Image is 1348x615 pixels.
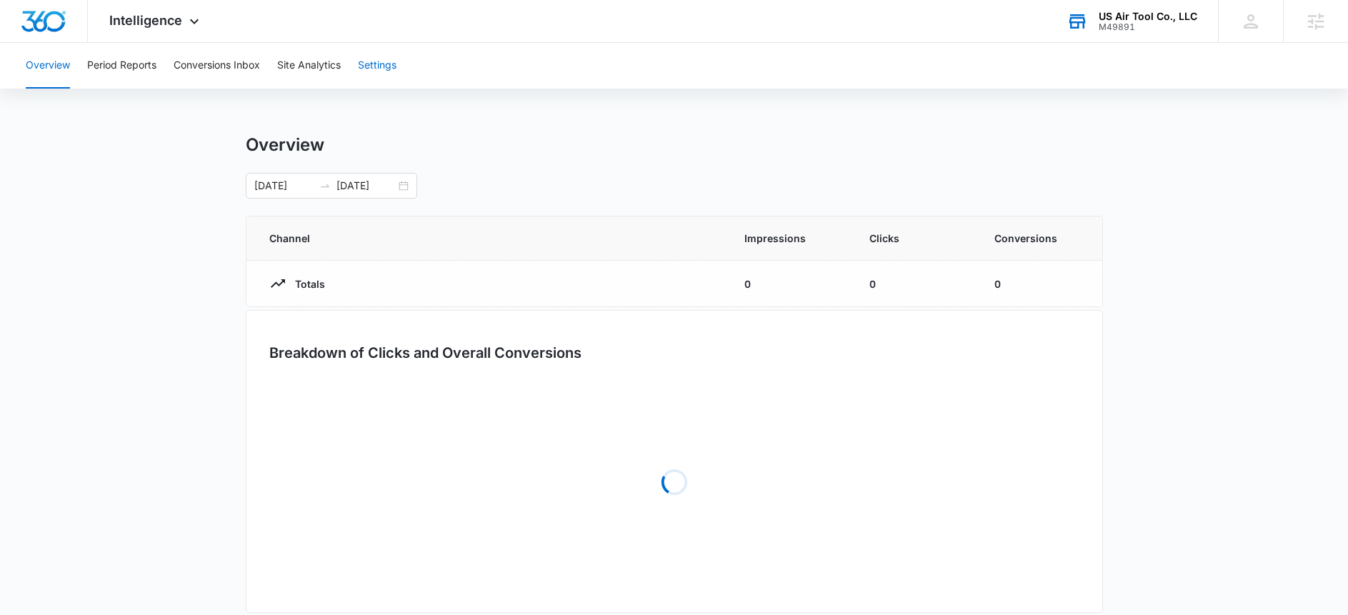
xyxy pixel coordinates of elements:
input: Start date [254,178,314,194]
td: 0 [727,261,852,307]
p: Totals [286,276,325,291]
span: Clicks [869,231,960,246]
span: swap-right [319,180,331,191]
button: Overview [26,43,70,89]
div: account id [1099,22,1197,32]
td: 0 [977,261,1102,307]
button: Period Reports [87,43,156,89]
h1: Overview [246,134,324,156]
span: to [319,180,331,191]
div: account name [1099,11,1197,22]
button: Site Analytics [277,43,341,89]
span: Channel [269,231,710,246]
span: Impressions [744,231,835,246]
h3: Breakdown of Clicks and Overall Conversions [269,342,581,364]
button: Settings [358,43,396,89]
input: End date [336,178,396,194]
button: Conversions Inbox [174,43,260,89]
span: Intelligence [109,13,182,28]
td: 0 [852,261,977,307]
span: Conversions [994,231,1079,246]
